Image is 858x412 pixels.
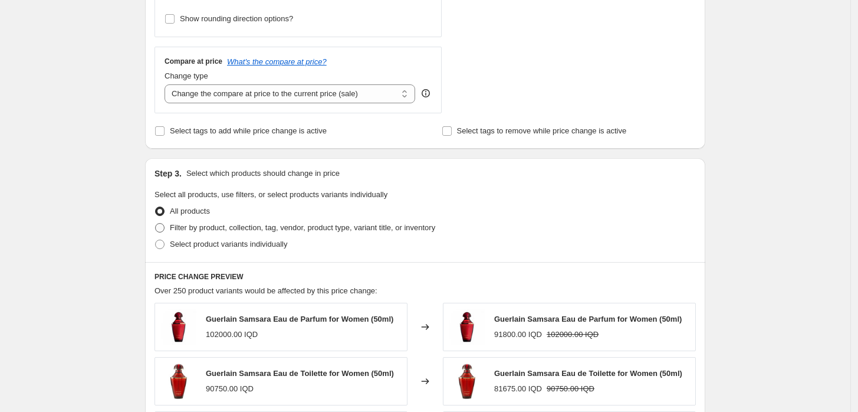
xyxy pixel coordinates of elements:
[547,383,594,395] strike: 90750.00 IQD
[206,315,393,323] span: Guerlain Samsara Eau de Parfum for Women (50ml)
[494,329,542,341] div: 91800.00 IQD
[170,240,287,248] span: Select product variants individually
[494,383,542,395] div: 81675.00 IQD
[494,369,682,378] span: Guerlain Samsara Eau de Toilette for Women (50ml)
[547,329,599,341] strike: 102000.00 IQD
[494,315,682,323] span: Guerlain Samsara Eau de Parfum for Women (50ml)
[449,309,485,345] img: miswag_QK2xoH_80x.jpg
[170,126,327,135] span: Select tags to add while price change is active
[165,57,222,66] h3: Compare at price
[206,383,254,395] div: 90750.00 IQD
[180,14,293,23] span: Show rounding direction options?
[206,369,394,378] span: Guerlain Samsara Eau de Toilette for Women (50ml)
[206,329,258,341] div: 102000.00 IQD
[154,190,387,199] span: Select all products, use filters, or select products variants individually
[154,286,377,295] span: Over 250 product variants would be affected by this price change:
[154,168,182,179] h2: Step 3.
[165,71,208,80] span: Change type
[420,87,432,99] div: help
[186,168,340,179] p: Select which products should change in price
[170,223,435,232] span: Filter by product, collection, tag, vendor, product type, variant title, or inventory
[227,57,327,66] button: What's the compare at price?
[449,364,485,399] img: miswag_koe9uZ_80x.jpg
[154,272,696,282] h6: PRICE CHANGE PREVIEW
[161,364,196,399] img: miswag_koe9uZ_80x.jpg
[457,126,627,135] span: Select tags to remove while price change is active
[170,207,210,215] span: All products
[161,309,196,345] img: miswag_QK2xoH_80x.jpg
